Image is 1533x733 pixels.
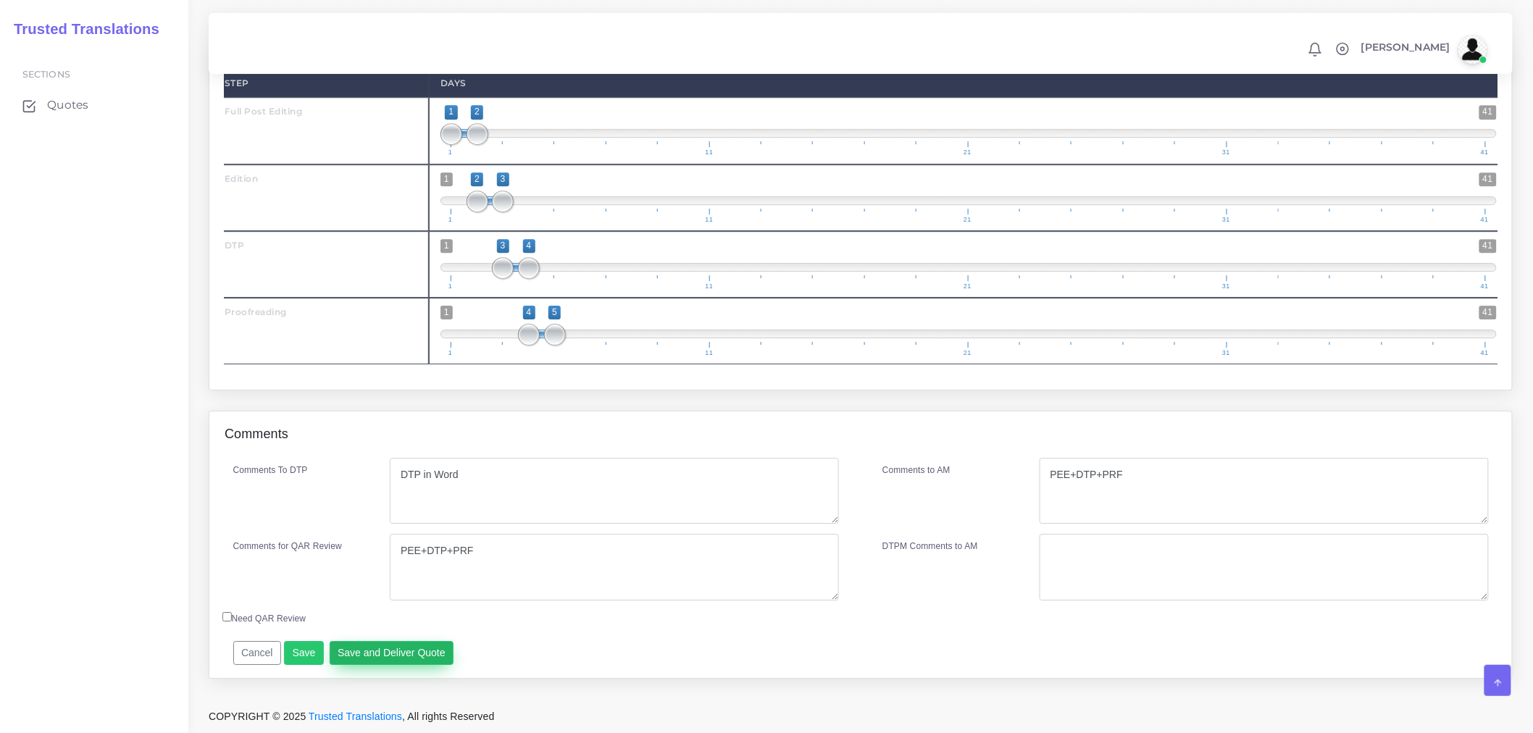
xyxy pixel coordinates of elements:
label: Need QAR Review [222,612,306,625]
a: Quotes [11,90,177,120]
span: 11 [703,283,716,290]
span: 1 [446,350,455,356]
strong: Proofreading [225,306,287,317]
a: Trusted Translations [4,17,159,41]
h2: Trusted Translations [4,20,159,38]
span: 31 [1220,283,1232,290]
span: 11 [703,350,716,356]
span: 1 [445,105,457,119]
span: 2 [471,105,483,119]
span: Quotes [47,97,88,113]
strong: Full Post Editing [225,106,303,117]
span: 41 [1479,105,1497,119]
input: Need QAR Review [222,612,232,621]
span: 41 [1479,172,1497,186]
span: 31 [1220,149,1232,156]
span: 21 [961,350,974,356]
strong: DTP [225,240,245,251]
span: 4 [523,306,535,319]
span: 41 [1479,217,1491,223]
span: 11 [703,149,716,156]
span: COPYRIGHT © 2025 [209,709,495,724]
span: [PERSON_NAME] [1361,42,1450,52]
span: 41 [1479,283,1491,290]
span: 1 [446,283,455,290]
img: avatar [1458,35,1487,64]
span: 41 [1479,306,1497,319]
a: Trusted Translations [309,711,402,722]
span: 5 [548,306,561,319]
button: Save and Deliver Quote [330,641,454,666]
button: Save [284,641,324,666]
span: 1 [440,239,453,253]
strong: Edition [225,173,259,184]
span: , All rights Reserved [402,709,494,724]
span: 31 [1220,217,1232,223]
textarea: PEE+DTP+PRF [390,534,839,600]
label: DTPM Comments to AM [882,540,978,553]
h4: Comments [225,427,288,443]
a: Cancel [233,646,282,658]
span: 3 [497,172,509,186]
span: 31 [1220,350,1232,356]
span: 1 [446,217,455,223]
a: [PERSON_NAME]avatar [1354,35,1492,64]
span: 1 [440,306,453,319]
span: 21 [961,149,974,156]
textarea: DTP in Word [390,458,839,524]
span: 2 [471,172,483,186]
span: Sections [22,69,70,80]
span: 21 [961,283,974,290]
span: 41 [1479,350,1491,356]
span: 4 [523,239,535,253]
span: 41 [1479,239,1497,253]
label: Comments to AM [882,464,951,477]
span: 1 [440,172,453,186]
button: Cancel [233,641,282,666]
span: 21 [961,217,974,223]
strong: Step [225,78,249,88]
span: 3 [497,239,509,253]
span: 11 [703,217,716,223]
label: Comments for QAR Review [233,540,342,553]
textarea: PEE+DTP+PRF [1040,458,1489,524]
label: Comments To DTP [233,464,308,477]
strong: Days [440,78,467,88]
span: 1 [446,149,455,156]
span: 41 [1479,149,1491,156]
